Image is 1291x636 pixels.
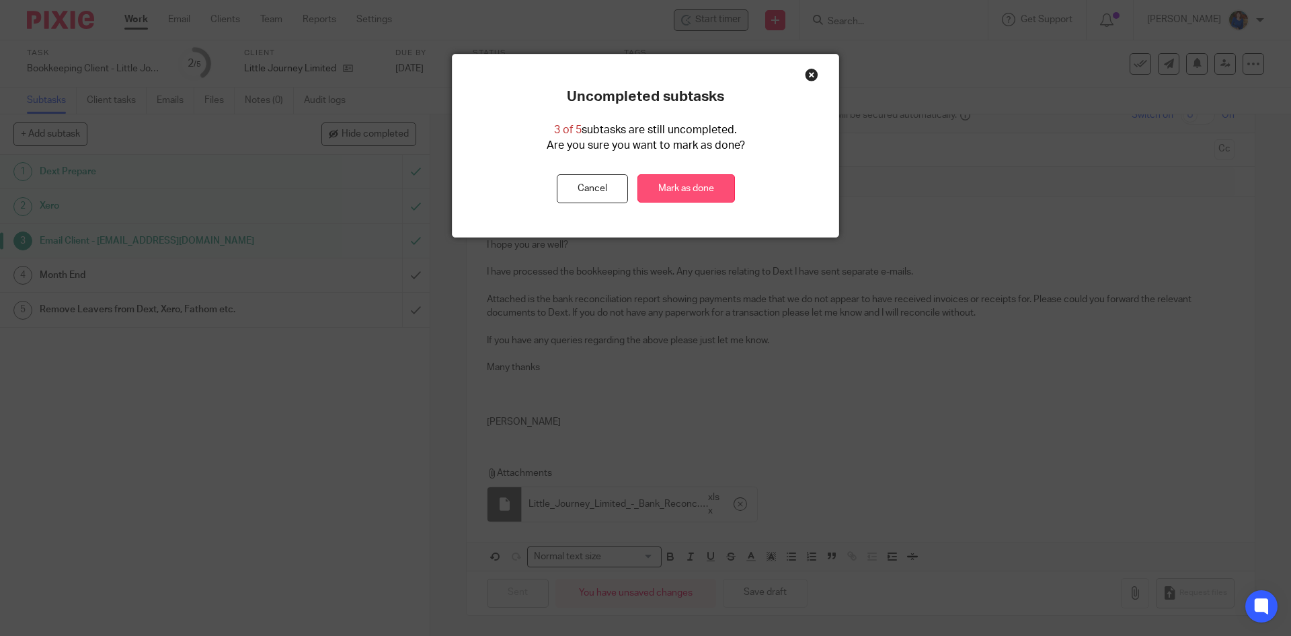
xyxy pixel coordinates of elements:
p: subtasks are still uncompleted. [554,122,737,138]
span: 3 of 5 [554,125,582,135]
div: Close this dialog window [805,68,818,81]
a: Mark as done [637,174,735,203]
button: Cancel [557,174,628,203]
p: Uncompleted subtasks [567,88,724,106]
p: Are you sure you want to mark as done? [547,138,745,153]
